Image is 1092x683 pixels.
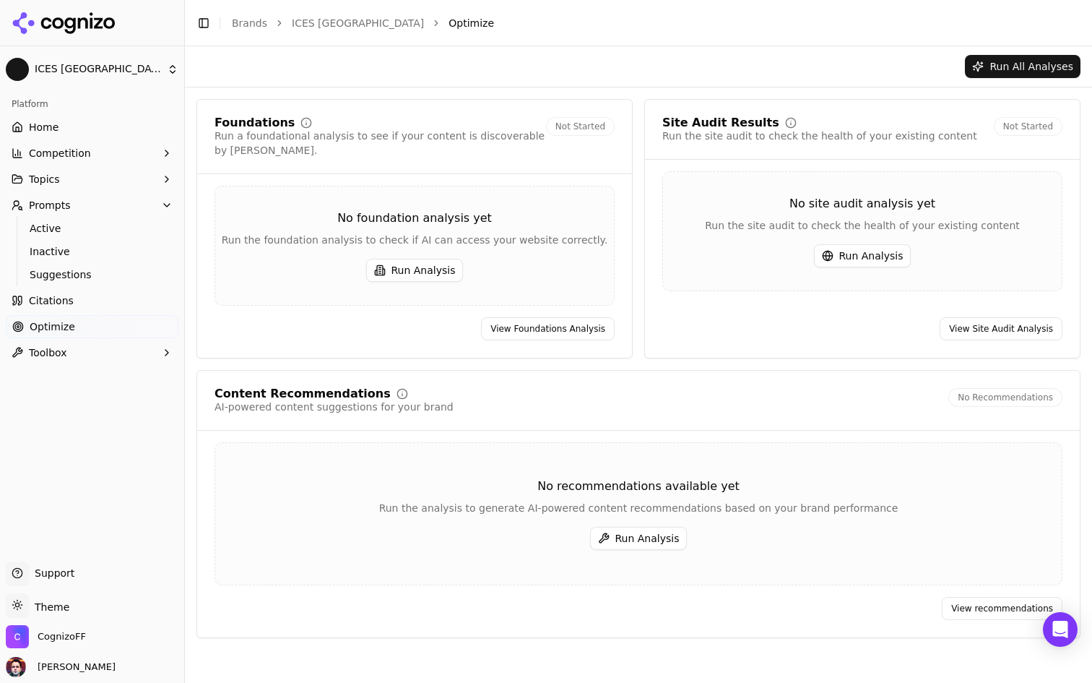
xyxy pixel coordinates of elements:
span: [PERSON_NAME] [32,661,116,674]
a: Home [6,116,178,139]
a: Optimize [6,315,178,338]
span: CognizoFF [38,630,86,643]
div: Content Recommendations [214,388,391,400]
span: Active [30,221,155,236]
a: Active [24,218,161,239]
img: Deniz Ozcan [6,657,26,677]
div: Platform [6,93,178,116]
span: Suggestions [30,267,155,282]
span: Not Started [546,117,615,136]
button: Topics [6,168,178,191]
button: Toolbox [6,341,178,364]
div: Run a foundational analysis to see if your content is discoverable by [PERSON_NAME]. [214,129,546,158]
button: Open organization switcher [6,625,86,648]
a: Brands [232,17,267,29]
div: Run the foundation analysis to check if AI can access your website correctly. [215,233,614,247]
a: Suggestions [24,265,161,285]
a: View recommendations [942,597,1062,620]
button: Run All Analyses [965,55,1080,78]
nav: breadcrumb [232,16,1052,30]
div: Run the site audit to check the health of your existing content [662,129,977,143]
div: AI-powered content suggestions for your brand [214,400,454,414]
button: Run Analysis [814,244,911,267]
div: Run the site audit to check the health of your existing content [663,218,1062,233]
a: ICES [GEOGRAPHIC_DATA] [292,16,424,30]
span: Inactive [30,244,155,259]
div: Foundations [214,117,295,129]
span: Not Started [994,117,1062,136]
div: Site Audit Results [662,117,779,129]
a: View Site Audit Analysis [940,317,1062,340]
span: Topics [29,172,60,186]
div: Open Intercom Messenger [1043,612,1078,647]
div: No site audit analysis yet [663,195,1062,212]
img: CognizoFF [6,625,29,648]
span: Home [29,120,58,134]
button: Open user button [6,657,116,677]
span: Competition [29,146,91,160]
div: No foundation analysis yet [215,210,614,227]
button: Competition [6,142,178,165]
span: Prompts [29,198,71,212]
span: ICES [GEOGRAPHIC_DATA] [35,63,161,76]
span: Toolbox [29,345,67,360]
span: Citations [29,293,74,308]
a: Citations [6,289,178,312]
button: Run Analysis [366,259,464,282]
span: Support [29,566,74,580]
span: Theme [29,601,69,613]
a: View Foundations Analysis [481,317,615,340]
div: No recommendations available yet [215,478,1062,495]
button: Prompts [6,194,178,217]
span: Optimize [448,16,494,30]
span: Optimize [30,319,75,334]
span: No Recommendations [948,388,1062,407]
button: Run Analysis [590,527,688,550]
div: Run the analysis to generate AI-powered content recommendations based on your brand performance [215,501,1062,515]
img: ICES Turkey [6,58,29,81]
a: Inactive [24,241,161,262]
